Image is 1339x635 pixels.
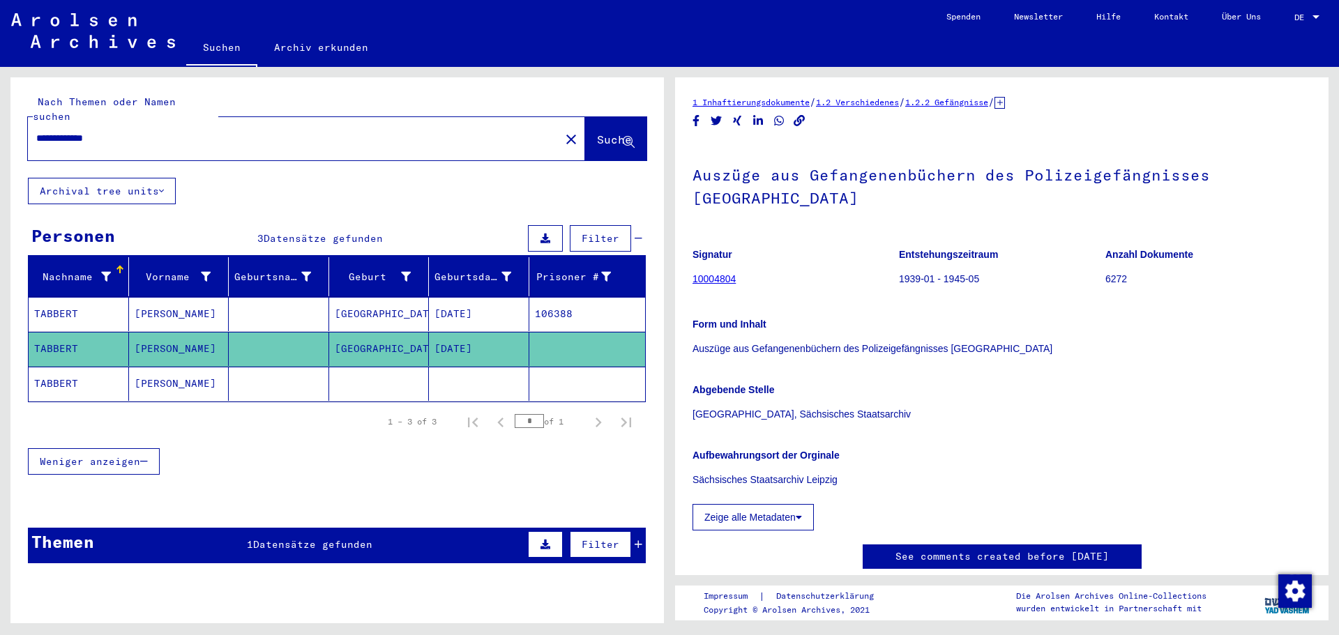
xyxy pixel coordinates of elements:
div: | [704,589,891,604]
b: Entstehungszeitraum [899,249,998,260]
div: Nachname [34,266,128,288]
p: [GEOGRAPHIC_DATA], Sächsisches Staatsarchiv [693,407,1311,422]
button: Share on Twitter [709,112,724,130]
button: Share on Facebook [689,112,704,130]
div: Personen [31,223,115,248]
p: Die Arolsen Archives Online-Collections [1016,590,1206,602]
button: Weniger anzeigen [28,448,160,475]
a: Suchen [186,31,257,67]
mat-header-cell: Geburtsdatum [429,257,529,296]
div: Themen [31,529,94,554]
div: Geburtsdatum [434,266,529,288]
p: Sächsisches Staatsarchiv Leipzig [693,473,1311,487]
mat-label: Nach Themen oder Namen suchen [33,95,176,123]
span: Datensätze gefunden [253,538,372,551]
mat-cell: [GEOGRAPHIC_DATA] [329,332,430,366]
button: Filter [570,225,631,252]
p: 6272 [1105,272,1311,286]
mat-cell: [DATE] [429,297,529,331]
p: 1939-01 - 1945-05 [899,272,1105,286]
b: Form und Inhalt [693,319,766,330]
div: Vorname [135,270,211,284]
button: Copy link [792,112,807,130]
mat-cell: TABBERT [29,332,129,366]
span: / [810,95,816,108]
b: Anzahl Dokumente [1105,249,1193,260]
a: Archiv erkunden [257,31,385,64]
mat-cell: 106388 [529,297,646,331]
a: 1.2 Verschiedenes [816,97,899,107]
span: / [899,95,905,108]
span: Filter [582,232,619,245]
button: Share on Xing [730,112,745,130]
a: Impressum [704,589,759,604]
b: Aufbewahrungsort der Orginale [693,450,840,461]
button: Archival tree units [28,178,176,204]
b: Signatur [693,249,732,260]
a: Datenschutzerklärung [765,589,891,604]
div: Geburtsname [234,270,311,284]
a: 1.2.2 Gefängnisse [905,97,988,107]
mat-cell: [DATE] [429,332,529,366]
span: Weniger anzeigen [40,455,140,468]
p: Auszüge aus Gefangenenbüchern des Polizeigefängnisses [GEOGRAPHIC_DATA] [693,342,1311,356]
div: Geburt‏ [335,270,411,284]
mat-cell: [PERSON_NAME] [129,332,229,366]
div: of 1 [515,415,584,428]
mat-header-cell: Prisoner # [529,257,646,296]
img: yv_logo.png [1262,585,1314,620]
a: See comments created before [DATE] [895,549,1109,564]
a: 10004804 [693,273,736,284]
button: Share on WhatsApp [772,112,787,130]
span: Filter [582,538,619,551]
mat-icon: close [563,131,580,148]
button: Next page [584,408,612,436]
div: 1 – 3 of 3 [388,415,437,428]
span: 1 [247,538,253,551]
button: Zeige alle Metadaten [693,504,814,530]
button: Suche [585,117,646,160]
button: First page [459,408,487,436]
mat-header-cell: Nachname [29,257,129,296]
div: Prisoner # [535,270,612,284]
mat-cell: TABBERT [29,367,129,401]
button: Clear [557,125,585,153]
div: Geburt‏ [335,266,429,288]
mat-cell: [PERSON_NAME] [129,367,229,401]
h1: Auszüge aus Gefangenenbüchern des Polizeigefängnisses [GEOGRAPHIC_DATA] [693,143,1311,227]
button: Last page [612,408,640,436]
span: DE [1294,13,1310,22]
mat-cell: [PERSON_NAME] [129,297,229,331]
div: Vorname [135,266,229,288]
span: Suche [597,132,632,146]
img: Zustimmung ändern [1278,574,1312,608]
p: wurden entwickelt in Partnerschaft mit [1016,602,1206,615]
span: / [988,95,994,108]
mat-header-cell: Geburtsname [229,257,329,296]
mat-header-cell: Vorname [129,257,229,296]
button: Share on LinkedIn [751,112,766,130]
mat-header-cell: Geburt‏ [329,257,430,296]
mat-cell: [GEOGRAPHIC_DATA] [329,297,430,331]
button: Filter [570,531,631,558]
div: Nachname [34,270,111,284]
span: 3 [257,232,264,245]
button: Previous page [487,408,515,436]
mat-cell: TABBERT [29,297,129,331]
p: Copyright © Arolsen Archives, 2021 [704,604,891,616]
div: Geburtsdatum [434,270,511,284]
div: Prisoner # [535,266,629,288]
a: 1 Inhaftierungsdokumente [693,97,810,107]
b: Abgebende Stelle [693,384,774,395]
span: Datensätze gefunden [264,232,383,245]
div: Geburtsname [234,266,328,288]
img: Arolsen_neg.svg [11,13,175,48]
